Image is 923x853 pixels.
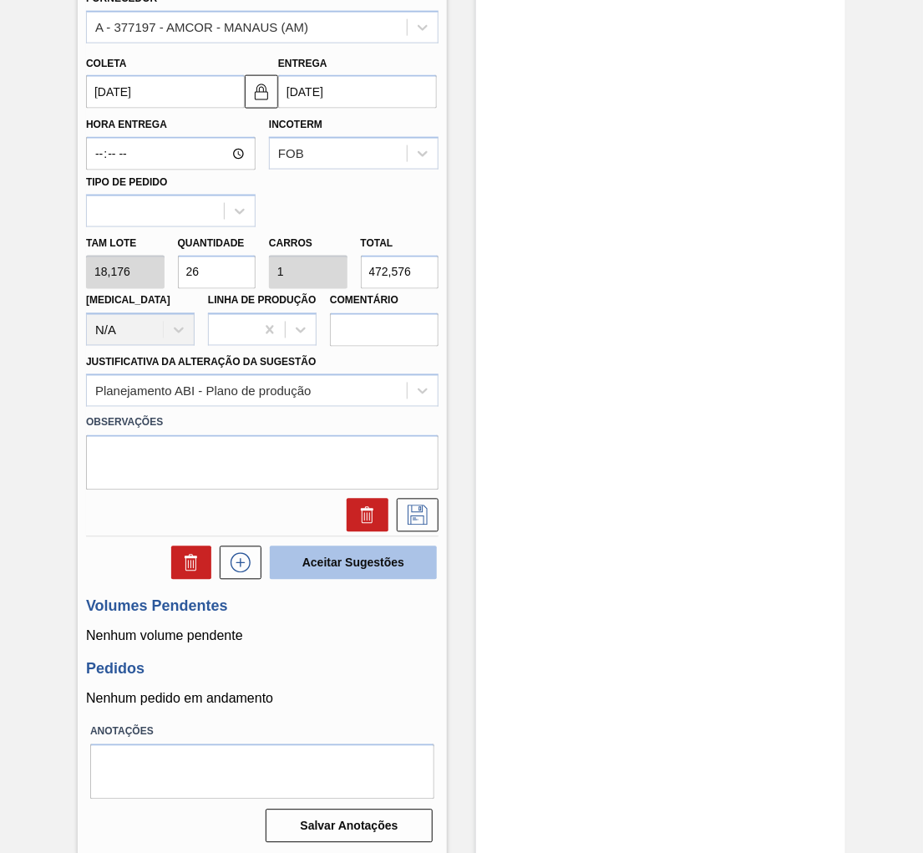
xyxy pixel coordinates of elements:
[269,119,322,130] label: Incoterm
[330,289,439,313] label: Comentário
[86,411,439,435] label: Observações
[245,75,278,109] button: locked
[86,629,439,644] p: Nenhum volume pendente
[261,545,439,581] div: Aceitar Sugestões
[86,295,170,307] label: [MEDICAL_DATA]
[251,82,271,102] img: locked
[95,20,308,34] div: A - 377197 - AMCOR - MANAUS (AM)
[86,231,165,256] label: Tam lote
[266,810,433,843] button: Salvar Anotações
[86,357,317,368] label: Justificativa da Alteração da Sugestão
[269,237,312,249] label: Carros
[90,720,434,744] label: Anotações
[278,58,327,69] label: Entrega
[388,499,439,532] div: Salvar Sugestão
[86,661,439,678] h3: Pedidos
[86,598,439,616] h3: Volumes Pendentes
[270,546,437,580] button: Aceitar Sugestões
[211,546,261,580] div: Nova sugestão
[208,295,317,307] label: Linha de Produção
[86,58,126,69] label: Coleta
[86,692,439,707] p: Nenhum pedido em andamento
[86,113,256,137] label: Hora Entrega
[163,546,211,580] div: Excluir Sugestões
[86,176,167,188] label: Tipo de pedido
[278,147,304,161] div: FOB
[361,237,393,249] label: Total
[95,384,312,399] div: Planejamento ABI - Plano de produção
[338,499,388,532] div: Excluir Sugestão
[86,75,245,109] input: dd/mm/yyyy
[278,75,437,109] input: dd/mm/yyyy
[178,237,245,249] label: Quantidade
